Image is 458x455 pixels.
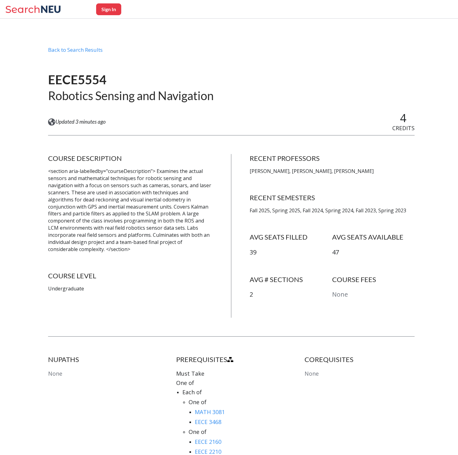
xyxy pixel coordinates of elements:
span: CREDITS [392,124,415,132]
span: One of [189,398,207,406]
p: None [332,290,415,299]
h4: RECENT PROFESSORS [250,154,415,163]
h4: COURSE DESCRIPTION [48,154,213,163]
h4: PREREQUISITES [176,355,286,364]
h4: COURSE FEES [332,275,415,284]
p: [PERSON_NAME], [PERSON_NAME], [PERSON_NAME] [250,168,415,175]
a: EECE 2160 [195,438,221,445]
a: EECE 3468 [195,418,221,426]
p: 47 [332,248,415,257]
p: <section aria-labelledby="courseDescription"> Examines the actual sensors and mathematical techni... [48,168,213,253]
span: One of [176,379,194,387]
h4: COREQUISITES [305,355,414,364]
h4: NUPATHS [48,355,158,364]
p: Fall 2025, Spring 2025, Fall 2024, Spring 2024, Fall 2023, Spring 2023 [250,207,415,214]
h4: AVG # SECTIONS [250,275,332,284]
span: None [305,370,319,377]
div: Back to Search Results [48,46,415,58]
h1: EECE5554 [48,72,214,88]
a: MATH 3081 [195,408,225,416]
span: Updated 3 minutes ago [56,118,106,125]
p: 39 [250,248,332,257]
h4: AVG SEATS AVAILABLE [332,233,415,241]
p: Undergraduate [48,285,213,292]
span: None [48,370,62,377]
button: Sign In [96,3,121,15]
span: 4 [400,110,407,126]
h2: Robotics Sensing and Navigation [48,88,214,103]
span: Each of [182,388,202,396]
span: Must Take [176,370,204,377]
h4: COURSE LEVEL [48,272,213,280]
h4: RECENT SEMESTERS [250,193,415,202]
p: 2 [250,290,332,299]
span: One of [189,428,207,435]
h4: AVG SEATS FILLED [250,233,332,241]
